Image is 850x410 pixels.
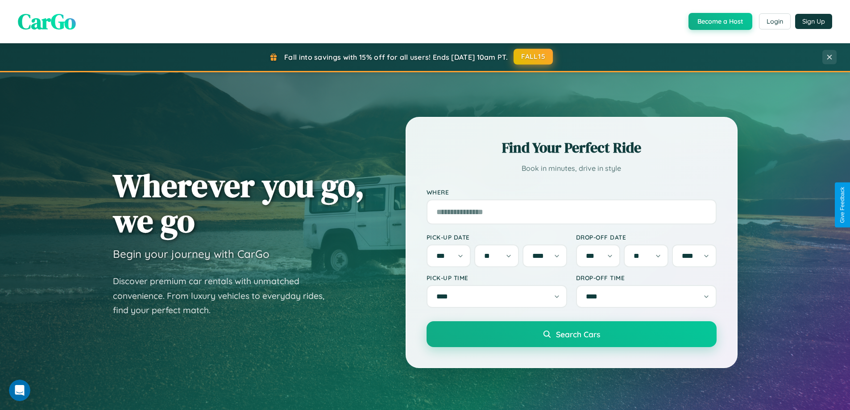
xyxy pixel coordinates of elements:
button: Search Cars [427,321,717,347]
h1: Wherever you go, we go [113,168,365,238]
p: Discover premium car rentals with unmatched convenience. From luxury vehicles to everyday rides, ... [113,274,336,318]
p: Book in minutes, drive in style [427,162,717,175]
button: Login [759,13,791,29]
label: Drop-off Time [576,274,717,282]
span: Fall into savings with 15% off for all users! Ends [DATE] 10am PT. [284,53,508,62]
label: Pick-up Time [427,274,567,282]
button: Become a Host [688,13,752,30]
iframe: Intercom live chat [9,380,30,401]
span: CarGo [18,7,76,36]
h3: Begin your journey with CarGo [113,247,270,261]
button: FALL15 [514,49,553,65]
span: Search Cars [556,329,600,339]
div: Give Feedback [839,187,846,223]
label: Drop-off Date [576,233,717,241]
label: Where [427,188,717,196]
button: Sign Up [795,14,832,29]
h2: Find Your Perfect Ride [427,138,717,157]
label: Pick-up Date [427,233,567,241]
